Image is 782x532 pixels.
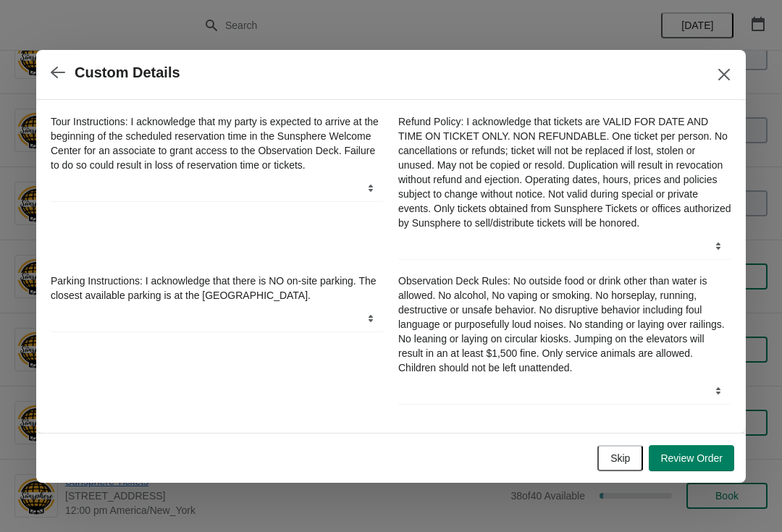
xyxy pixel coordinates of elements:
button: Close [711,62,737,88]
label: Tour Instructions: I acknowledge that my party is expected to arrive at the beginning of the sche... [51,114,384,172]
span: Skip [610,452,630,464]
button: Review Order [649,445,734,471]
h2: Custom Details [75,64,180,81]
label: Observation Deck Rules: No outside food or drink other than water is allowed. No alcohol, No vapi... [398,274,731,375]
label: Parking Instructions: I acknowledge that there is NO on-site parking. The closest available parki... [51,274,384,303]
label: Refund Policy: I acknowledge that tickets are VALID FOR DATE AND TIME ON TICKET ONLY. NON REFUNDA... [398,114,731,230]
span: Review Order [660,452,723,464]
button: Skip [597,445,643,471]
